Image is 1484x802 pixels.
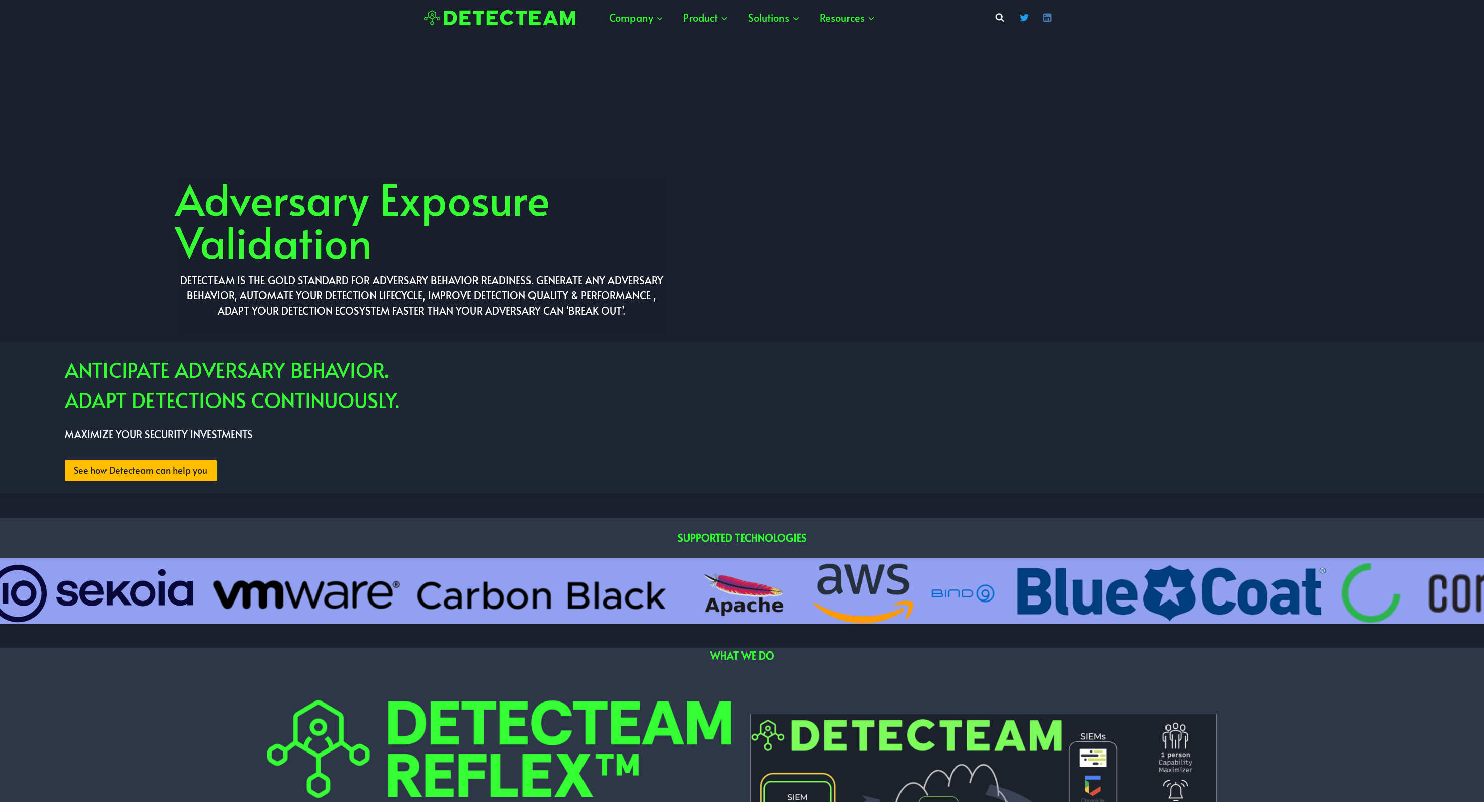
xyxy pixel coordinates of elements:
[205,563,671,624] li: 13 of 13
[599,3,885,33] nav: Primary
[65,355,1484,415] h2: ANTICIPATE ADVERSARY BEHAVIOR ADAPT DETECTIONS CONTINUOUSLY.
[991,9,1009,27] button: View Search Form
[74,463,207,478] span: See how Detecteam can help you
[924,563,1002,624] li: 3 of 13
[175,177,668,263] h1: Adversary Exposure Validation
[673,3,738,33] a: Product
[609,9,663,27] span: Company
[1013,563,1331,624] li: 4 of 13
[65,460,217,481] a: See how Detecteam can help you
[813,563,914,624] li: 2 of 13
[820,9,875,27] span: Resources
[1014,8,1034,28] a: Twitter
[683,9,728,27] span: Product
[810,3,885,33] a: Resources
[1037,8,1057,28] a: Linkedin
[738,3,810,33] a: Solutions
[148,648,1336,663] h2: WHAT WE DO
[424,10,575,26] img: Detecteam
[681,563,803,624] li: 1 of 13
[65,425,1484,443] p: MAXIMIZE YOUR SECURITY INVESTMENTS
[599,3,673,33] a: Company
[385,356,388,383] strong: .
[175,273,668,318] h2: Detecteam IS THE GOLD STANDARD FOR ADVERSARY BEHAVIOR READINESS. GENERATE ANY Adversary BEHAVIOR,...
[748,9,800,27] span: Solutions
